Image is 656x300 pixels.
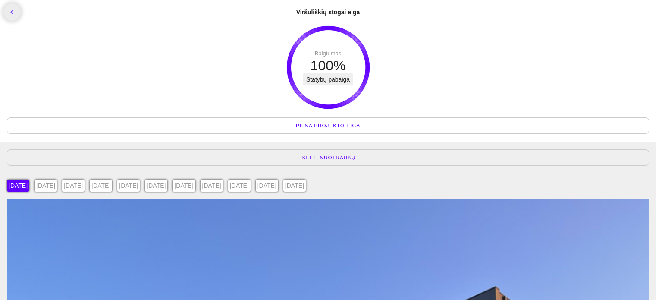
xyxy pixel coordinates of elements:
[90,180,117,192] a: [DATE]
[117,180,140,192] div: [DATE]
[62,180,90,192] a: [DATE]
[145,180,167,192] div: [DATE]
[173,180,195,192] div: [DATE]
[256,180,278,192] div: [DATE]
[201,180,223,192] div: [DATE]
[90,180,112,192] div: [DATE]
[283,180,311,192] a: [DATE]
[256,180,283,192] a: [DATE]
[296,121,360,130] span: Pilna projekto eiga
[117,180,145,192] a: [DATE]
[7,180,29,192] div: [DATE]
[301,153,356,162] span: Įkelti nuotraukų
[201,180,228,192] a: [DATE]
[35,180,57,192] div: [DATE]
[62,180,85,192] div: [DATE]
[311,61,346,70] div: 100%
[296,8,360,16] div: Viršuliškių stogai eiga
[173,180,200,192] a: [DATE]
[283,180,306,192] div: [DATE]
[7,180,35,192] a: [DATE]
[228,180,251,192] div: [DATE]
[3,3,21,21] a: chevron_left
[35,180,62,192] a: [DATE]
[145,180,173,192] a: [DATE]
[315,49,341,58] div: Baigtumas
[303,73,353,85] div: Statybų pabaiga
[7,7,17,17] i: chevron_left
[228,180,256,192] a: [DATE]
